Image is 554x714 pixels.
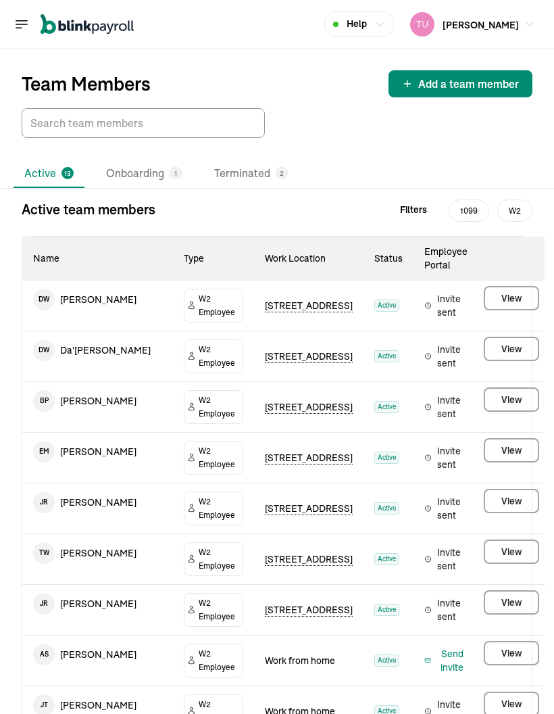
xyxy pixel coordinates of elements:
p: Team Members [22,73,151,95]
span: View [501,342,522,356]
span: Invite sent [424,292,468,319]
button: Add a team member [388,70,532,97]
span: Invite sent [424,546,468,573]
span: Active [374,350,399,362]
p: Active team members [22,199,155,220]
span: View [501,393,522,406]
span: Active [374,502,399,515]
span: View [501,596,522,609]
td: [PERSON_NAME] [22,382,173,420]
span: Active [374,300,399,312]
nav: Global [14,5,134,44]
span: B P [33,390,55,412]
button: View [484,540,539,564]
td: Da'[PERSON_NAME] [22,331,173,369]
span: Invite sent [424,495,468,522]
span: W2 Employee [199,343,240,370]
span: W2 Employee [199,495,240,522]
span: J R [33,593,55,615]
span: W2 Employee [199,394,240,421]
span: View [501,646,522,660]
button: View [484,286,539,310]
span: Active [374,452,399,464]
span: Active [374,654,399,667]
button: View [484,337,539,361]
th: Status [363,237,413,281]
span: W2 Employee [199,546,240,573]
span: D W [33,289,55,310]
th: Type [173,237,254,281]
button: [PERSON_NAME] [405,9,540,39]
span: Invite sent [424,444,468,471]
td: [PERSON_NAME] [22,636,173,673]
span: View [501,291,522,305]
span: Invite sent [424,343,468,370]
th: Work Location [254,237,363,281]
span: Active [374,401,399,413]
button: View [484,641,539,665]
span: Active [374,553,399,565]
span: W2 Employee [199,596,240,623]
td: [PERSON_NAME] [22,281,173,318]
span: Invite sent [424,596,468,623]
li: Onboarding [95,160,193,188]
td: [PERSON_NAME] [22,585,173,623]
span: View [501,444,522,457]
span: Filters [400,203,427,217]
span: E M [33,441,55,462]
span: D W [33,339,55,361]
span: T W [33,542,55,564]
span: Active [374,604,399,616]
span: W2 Employee [199,647,240,674]
button: Send invite [424,647,468,674]
span: J R [33,492,55,513]
td: [PERSON_NAME] [22,433,173,471]
span: 13 [64,168,71,178]
li: Active [14,160,84,188]
span: W2 [497,199,532,222]
span: Add a team member [418,76,519,92]
span: W2 Employee [199,444,240,471]
span: View [501,494,522,508]
th: Name [22,237,173,281]
span: 1 [174,168,177,178]
span: Employee Portal [424,245,468,271]
button: View [484,489,539,513]
button: View [484,438,539,462]
span: View [501,545,522,558]
button: Help [324,11,395,37]
span: Help [347,17,367,31]
span: Work from home [265,654,335,667]
span: Invite sent [424,394,468,421]
span: A S [33,644,55,665]
td: [PERSON_NAME] [22,534,173,572]
span: [PERSON_NAME] [443,19,519,31]
span: 2 [280,168,284,178]
span: W2 Employee [199,292,240,319]
span: 1099 [449,199,489,222]
button: View [484,387,539,412]
button: View [484,590,539,615]
input: TextInput [22,108,265,138]
td: [PERSON_NAME] [22,483,173,521]
iframe: Chat Widget [486,649,554,714]
li: Terminated [203,160,299,188]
